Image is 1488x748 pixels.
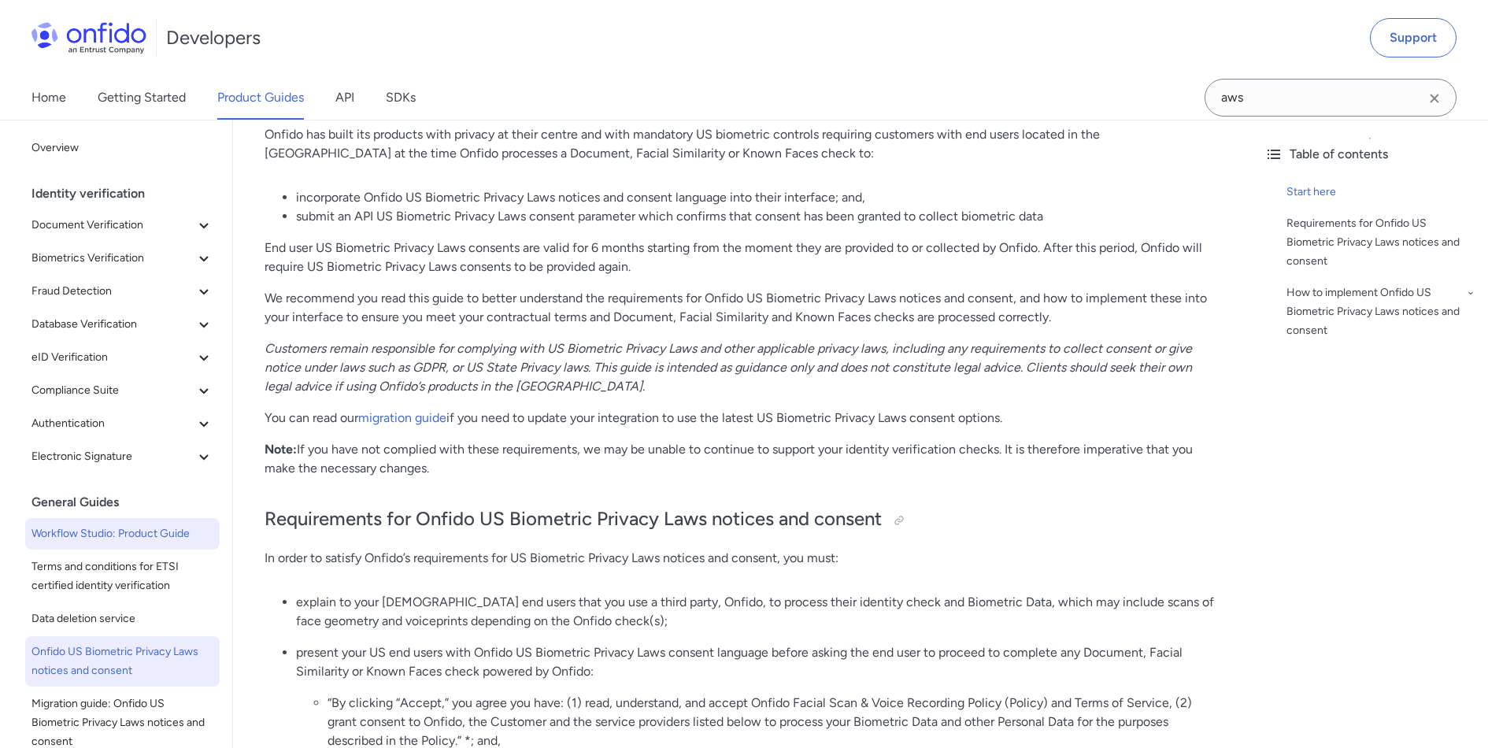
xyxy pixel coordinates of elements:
[1205,79,1457,117] input: Onfido search input field
[358,410,446,425] a: migration guide
[31,216,194,235] span: Document Verification
[25,551,220,602] a: Terms and conditions for ETSI certified identity verification
[31,178,226,209] div: Identity verification
[31,609,213,628] span: Data deletion service
[31,315,194,334] span: Database Verification
[386,76,416,120] a: SDKs
[31,414,194,433] span: Authentication
[335,76,354,120] a: API
[31,557,213,595] span: Terms and conditions for ETSI certified identity verification
[25,243,220,274] button: Biometrics Verification
[1286,283,1475,340] a: How to implement Onfido US Biometric Privacy Laws notices and consent
[265,409,1220,428] p: You can read our if you need to update your integration to use the latest US Biometric Privacy La...
[1370,18,1457,57] a: Support
[1425,89,1444,108] svg: Clear search field button
[265,442,297,457] strong: Note:
[31,487,226,518] div: General Guides
[25,276,220,307] button: Fraud Detection
[25,408,220,439] button: Authentication
[1264,145,1475,164] div: Table of contents
[25,209,220,241] button: Document Verification
[98,76,186,120] a: Getting Started
[31,22,146,54] img: Onfido Logo
[31,249,194,268] span: Biometrics Verification
[296,188,1220,207] li: incorporate Onfido US Biometric Privacy Laws notices and consent language into their interface; and,
[1286,214,1475,271] a: Requirements for Onfido US Biometric Privacy Laws notices and consent
[31,381,194,400] span: Compliance Suite
[265,341,1192,394] em: Customers remain responsible for complying with US Biometric Privacy Laws and other applicable pr...
[265,440,1220,478] p: If you have not complied with these requirements, we may be unable to continue to support your id...
[31,282,194,301] span: Fraud Detection
[31,642,213,680] span: Onfido US Biometric Privacy Laws notices and consent
[31,139,213,157] span: Overview
[25,636,220,687] a: Onfido US Biometric Privacy Laws notices and consent
[25,132,220,164] a: Overview
[25,441,220,472] button: Electronic Signature
[31,524,213,543] span: Workflow Studio: Product Guide
[25,603,220,635] a: Data deletion service
[265,289,1220,327] p: We recommend you read this guide to better understand the requirements for Onfido US Biometric Pr...
[1286,183,1475,202] a: Start here
[296,593,1220,631] p: explain to your [DEMOGRAPHIC_DATA] end users that you use a third party, Onfido, to process their...
[25,518,220,550] a: Workflow Studio: Product Guide
[25,375,220,406] button: Compliance Suite
[31,76,66,120] a: Home
[25,342,220,373] button: eID Verification
[31,447,194,466] span: Electronic Signature
[296,643,1220,681] p: present your US end users with Onfido US Biometric Privacy Laws consent language before asking th...
[217,76,304,120] a: Product Guides
[31,348,194,367] span: eID Verification
[296,207,1220,226] li: submit an API US Biometric Privacy Laws consent parameter which confirms that consent has been gr...
[25,309,220,340] button: Database Verification
[265,549,1220,568] p: In order to satisfy Onfido’s requirements for US Biometric Privacy Laws notices and consent, you ...
[166,25,261,50] h1: Developers
[265,506,1220,533] h2: Requirements for Onfido US Biometric Privacy Laws notices and consent
[265,239,1220,276] p: End user US Biometric Privacy Laws consents are valid for 6 months starting from the moment they ...
[265,125,1220,163] p: Onfido has built its products with privacy at their centre and with mandatory US biometric contro...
